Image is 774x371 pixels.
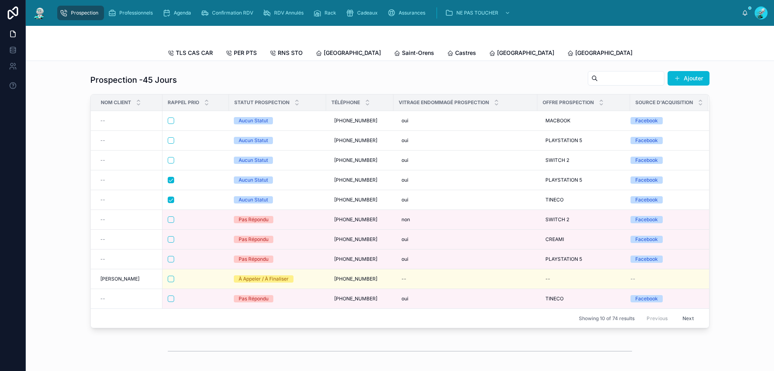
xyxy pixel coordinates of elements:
a: [PHONE_NUMBER] [331,134,389,147]
span: Showing 10 of 74 results [579,315,635,322]
a: TINECO [542,292,625,305]
a: Facebook [630,176,699,184]
div: Aucun Statut [239,117,268,124]
a: [PHONE_NUMBER] [331,193,389,206]
span: oui [402,197,408,203]
a: SWITCH 2 [542,154,625,167]
span: oui [402,177,408,183]
span: PLAYSTATION 5 [545,256,582,262]
a: PLAYSTATION 5 [542,174,625,187]
span: CREAMI [545,236,564,243]
span: non [402,216,410,223]
a: oui [398,154,533,167]
a: [PHONE_NUMBER] [331,233,389,246]
span: Rappel Prio [168,99,199,106]
span: -- [100,256,105,262]
a: [PHONE_NUMBER] [331,272,389,285]
a: Professionnels [106,6,158,20]
div: Aucun Statut [239,196,268,203]
div: Pas Répondu [239,256,268,263]
span: Rack [325,10,336,16]
span: oui [402,296,408,302]
a: NE PAS TOUCHER [443,6,514,20]
a: -- [100,236,158,243]
span: TLS CAS CAR [176,49,213,57]
span: RNS STO [278,49,303,57]
img: App logo [32,6,47,19]
span: Cadeaux [357,10,378,16]
button: Next [677,312,699,325]
a: Pas Répondu [234,216,321,223]
span: NE PAS TOUCHER [456,10,498,16]
div: Aucun Statut [239,137,268,144]
a: TINECO [542,193,625,206]
span: Saint-Orens [402,49,434,57]
a: Facebook [630,295,699,302]
a: Confirmation RDV [198,6,259,20]
a: Agenda [160,6,197,20]
div: -- [545,276,550,282]
span: SWITCH 2 [545,216,569,223]
span: Castres [455,49,476,57]
span: RDV Annulés [274,10,304,16]
span: -- [100,157,105,163]
a: Aucun Statut [234,137,321,144]
span: [PHONE_NUMBER] [334,256,377,262]
a: [PHONE_NUMBER] [331,253,389,266]
a: SWITCH 2 [542,213,625,226]
span: [GEOGRAPHIC_DATA] [324,49,381,57]
div: Aucun Statut [239,176,268,184]
a: -- [100,197,158,203]
a: [PHONE_NUMBER] [331,213,389,226]
a: PLAYSTATION 5 [542,134,625,147]
span: Assurances [399,10,425,16]
span: Confirmation RDV [212,10,253,16]
span: Professionnels [119,10,153,16]
span: Agenda [174,10,191,16]
span: oui [402,117,408,124]
span: -- [100,296,105,302]
a: PLAYSTATION 5 [542,253,625,266]
div: Facebook [635,137,658,144]
a: oui [398,174,533,187]
span: TINECO [545,296,564,302]
span: [PHONE_NUMBER] [334,137,377,144]
a: Saint-Orens [394,46,434,62]
div: Aucun Statut [239,157,268,164]
a: oui [398,233,533,246]
span: [PHONE_NUMBER] [334,177,377,183]
a: oui [398,292,533,305]
a: Aucun Statut [234,117,321,124]
span: [PERSON_NAME] [100,276,139,282]
a: Aucun Statut [234,157,321,164]
span: -- [100,197,105,203]
span: -- [100,236,105,243]
span: Source d'acquisition [635,99,693,106]
a: Facebook [630,256,699,263]
a: PER PTS [226,46,257,62]
a: Pas Répondu [234,236,321,243]
span: PER PTS [234,49,257,57]
a: oui [398,193,533,206]
a: CREAMI [542,233,625,246]
div: Pas Répondu [239,216,268,223]
a: oui [398,114,533,127]
a: [PHONE_NUMBER] [331,292,389,305]
a: Pas Répondu [234,256,321,263]
span: Téléphone [331,99,360,106]
span: MACBOOK [545,117,570,124]
h1: Prospection -45 Jours [90,74,177,86]
a: RDV Annulés [260,6,309,20]
a: Castres [447,46,476,62]
div: Facebook [635,216,658,223]
span: [PHONE_NUMBER] [334,157,377,163]
span: SWITCH 2 [545,157,569,163]
a: [PHONE_NUMBER] [331,154,389,167]
span: [PHONE_NUMBER] [334,197,377,203]
a: -- [100,296,158,302]
span: -- [100,117,105,124]
a: [GEOGRAPHIC_DATA] [316,46,381,62]
a: Pas Répondu [234,295,321,302]
span: PLAYSTATION 5 [545,137,582,144]
a: MACBOOK [542,114,625,127]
